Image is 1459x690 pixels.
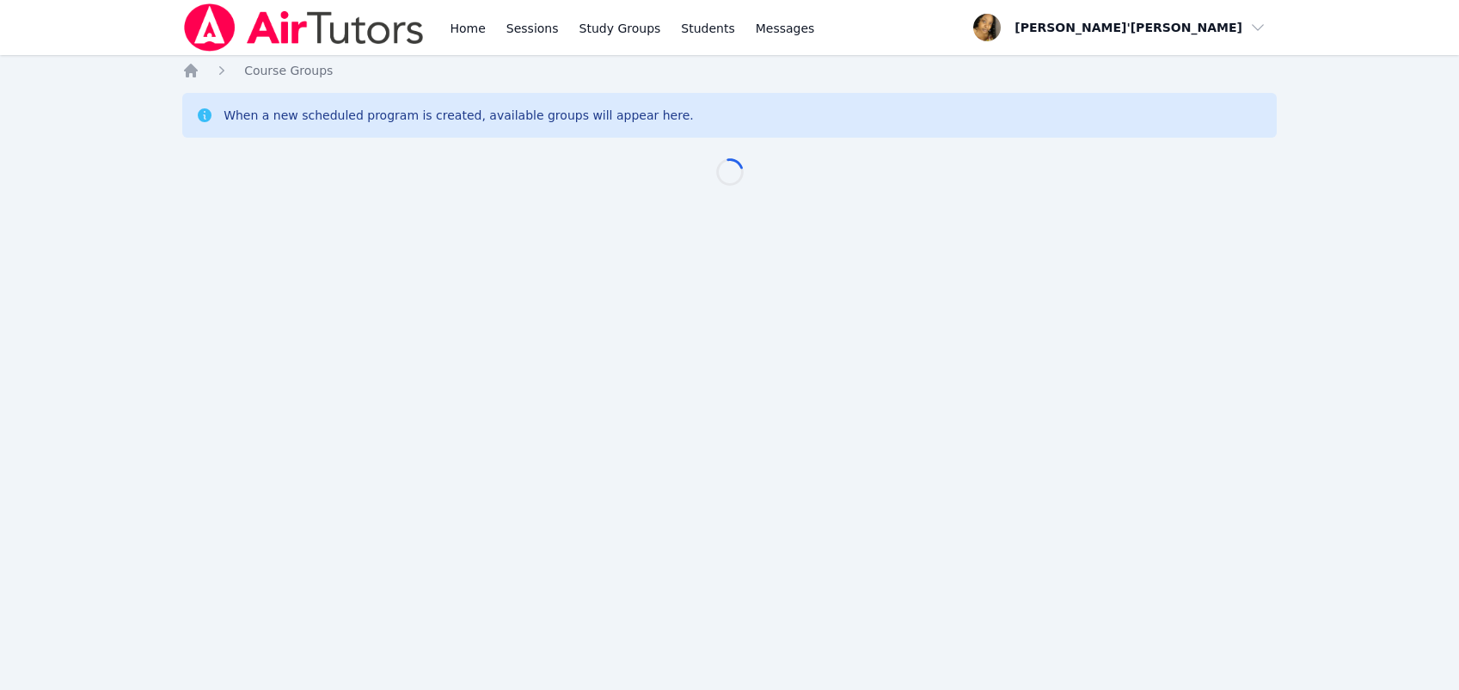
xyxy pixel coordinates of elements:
[244,62,333,79] a: Course Groups
[244,64,333,77] span: Course Groups
[182,62,1277,79] nav: Breadcrumb
[756,20,815,37] span: Messages
[182,3,426,52] img: Air Tutors
[224,107,694,124] div: When a new scheduled program is created, available groups will appear here.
